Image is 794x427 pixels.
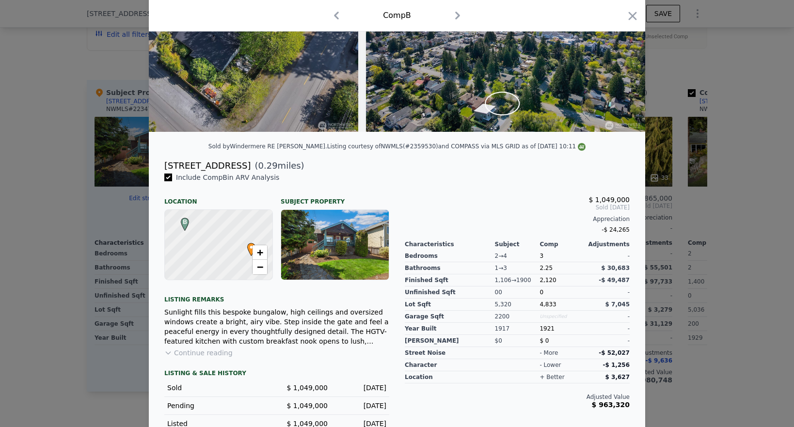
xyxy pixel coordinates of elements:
div: [DATE] [335,383,386,393]
div: - [585,335,630,347]
div: - [585,250,630,262]
span: -$ 49,487 [599,277,630,284]
div: Lot Sqft [405,299,495,311]
div: 1921 [540,323,585,335]
div: 2.25 [540,262,585,274]
span: -$ 1,256 [603,362,630,368]
div: location [405,371,495,383]
div: • [245,243,251,249]
div: character [405,359,495,371]
div: Garage Sqft [405,311,495,323]
div: 5,320 [495,299,540,311]
a: Zoom out [253,260,267,274]
button: Continue reading [164,348,233,358]
div: - [585,323,630,335]
span: $ 1,049,000 [286,384,328,392]
div: Bathrooms [405,262,495,274]
div: - [585,311,630,323]
div: Location [164,190,273,206]
div: [STREET_ADDRESS] [164,159,251,173]
div: Unfinished Sqft [405,286,495,299]
div: 220 0 [495,311,540,323]
div: 2 → 4 [495,250,540,262]
div: B [178,218,184,223]
img: NWMLS Logo [578,143,586,151]
div: Finished Sqft [405,274,495,286]
span: -$ 24,265 [602,226,630,233]
span: $ 7,045 [605,301,630,308]
div: Characteristics [405,240,495,248]
span: 2,120 [540,277,556,284]
span: 0.29 [258,160,278,171]
div: Sold [167,383,269,393]
div: + better [540,373,564,381]
div: Listing remarks [164,288,389,303]
span: 3 [540,253,543,259]
span: $ 0 [540,337,549,344]
span: $ 963,320 [592,401,630,409]
div: Unspecified [540,311,585,323]
div: Pending [167,401,269,411]
div: Adjustments [585,240,630,248]
div: 0 0 [495,286,540,299]
div: - lower [540,361,561,369]
span: 0 [540,289,543,296]
span: $ 3,627 [605,374,630,380]
div: 1917 [495,323,540,335]
div: 1 → 3 [495,262,540,274]
div: Listing courtesy of NWMLS (#2359530) and COMPASS via MLS GRID as of [DATE] 10:11 [327,143,586,150]
div: [DATE] [335,401,386,411]
div: Subject [495,240,540,248]
div: Sold by Windermere RE [PERSON_NAME] . [208,143,327,150]
div: [PERSON_NAME] [405,335,495,347]
div: 1,106 → 1900 [495,274,540,286]
div: Year Built [405,323,495,335]
span: B [178,218,191,226]
div: Bedrooms [405,250,495,262]
div: Sunlight fills this bespoke bungalow, high ceilings and oversized windows create a bright, airy v... [164,307,389,346]
div: Comp [540,240,585,248]
span: − [257,261,263,273]
span: $ 30,683 [601,265,630,271]
span: 4,833 [540,301,556,308]
div: - more [540,349,558,357]
div: Appreciation [405,215,630,223]
div: street noise [405,347,495,359]
span: ( miles) [251,159,304,173]
span: Sold [DATE] [405,204,630,211]
span: • [245,240,258,254]
a: Zoom in [253,245,267,260]
div: LISTING & SALE HISTORY [164,369,389,379]
span: -$ 52,027 [599,349,630,356]
div: - [585,286,630,299]
div: Adjusted Value [405,393,630,401]
span: $ 1,049,000 [286,402,328,410]
span: + [257,246,263,258]
div: Subject Property [281,190,389,206]
span: $ 1,049,000 [588,196,630,204]
div: Comp B [383,10,411,21]
span: Include Comp B in ARV Analysis [172,174,283,181]
div: $0 [495,335,540,347]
